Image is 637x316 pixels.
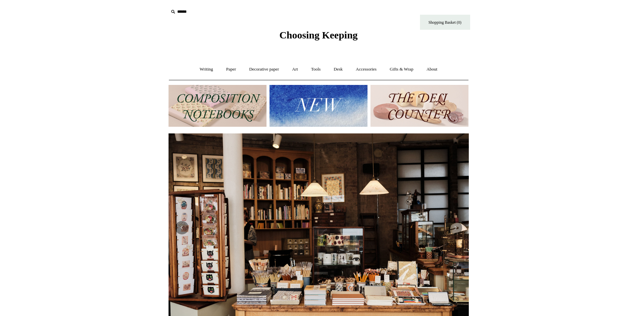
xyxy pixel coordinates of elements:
a: Choosing Keeping [279,35,357,39]
button: Previous [175,221,189,234]
a: Paper [220,61,242,78]
a: Accessories [350,61,383,78]
span: Choosing Keeping [279,29,357,40]
a: Writing [194,61,219,78]
a: Desk [328,61,349,78]
a: Tools [305,61,327,78]
img: 202302 Composition ledgers.jpg__PID:69722ee6-fa44-49dd-a067-31375e5d54ec [169,85,267,127]
button: Next [449,221,462,234]
img: New.jpg__PID:f73bdf93-380a-4a35-bcfe-7823039498e1 [270,85,367,127]
a: Art [286,61,304,78]
a: About [420,61,443,78]
a: Decorative paper [243,61,285,78]
a: Shopping Basket (0) [420,15,470,30]
a: Gifts & Wrap [384,61,419,78]
img: The Deli Counter [370,85,468,127]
